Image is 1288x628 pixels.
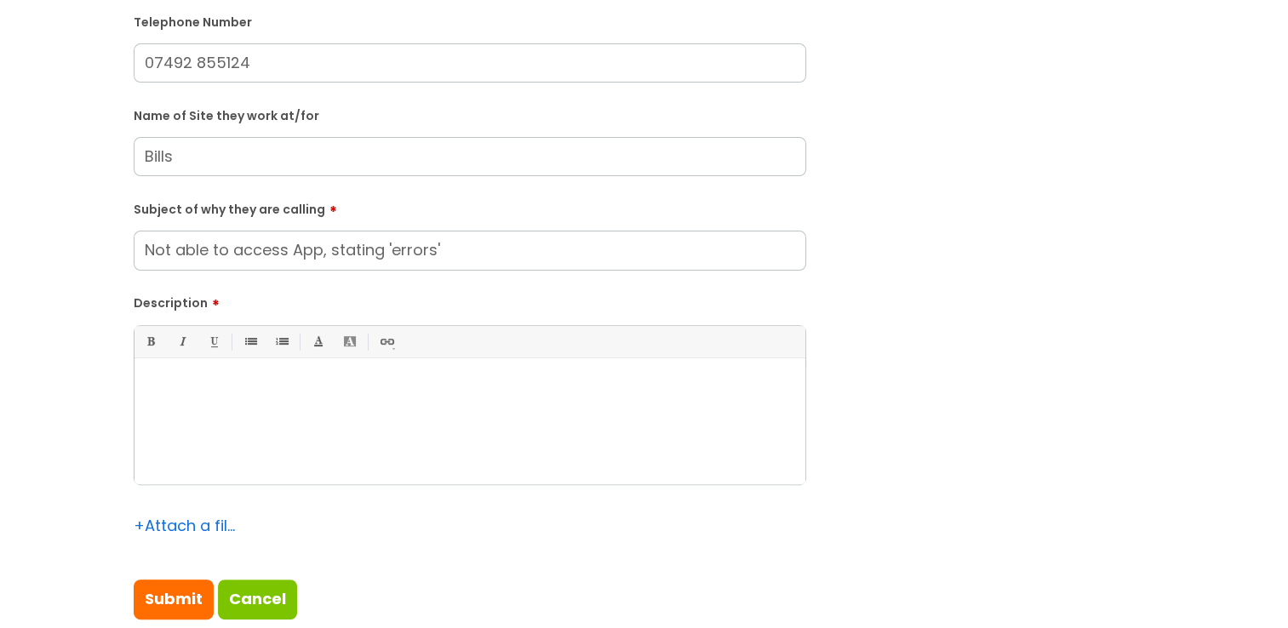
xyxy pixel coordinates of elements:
a: Back Color [339,331,360,352]
a: Cancel [218,579,297,619]
a: • Unordered List (Ctrl-Shift-7) [239,331,260,352]
label: Description [134,290,806,311]
label: Name of Site they work at/for [134,106,806,123]
a: Link [375,331,397,352]
a: Font Color [307,331,329,352]
a: Italic (Ctrl-I) [171,331,192,352]
label: Telephone Number [134,12,806,30]
a: Underline(Ctrl-U) [203,331,224,352]
a: 1. Ordered List (Ctrl-Shift-8) [271,331,292,352]
input: Submit [134,579,214,619]
label: Subject of why they are calling [134,197,806,217]
a: Bold (Ctrl-B) [140,331,161,352]
div: Attach a file [134,512,236,540]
